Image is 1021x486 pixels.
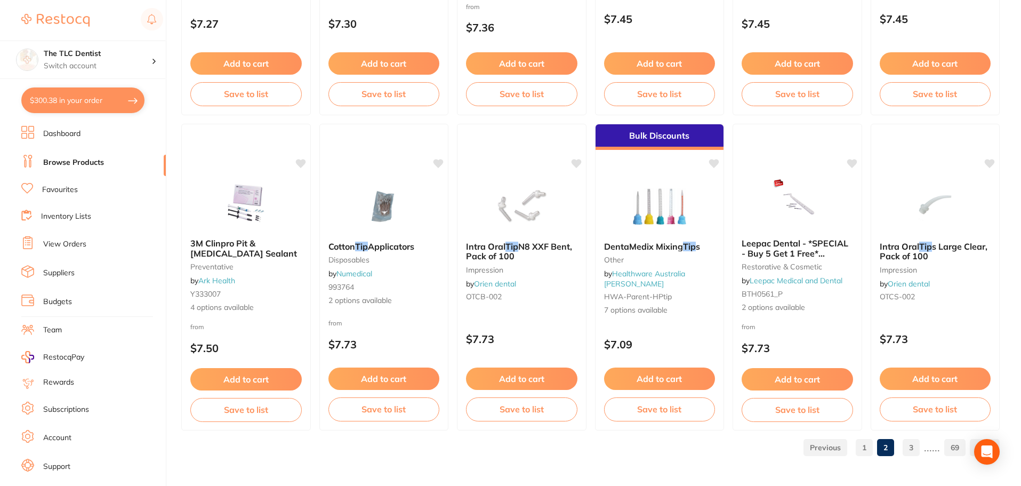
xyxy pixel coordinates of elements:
[466,279,516,289] span: by
[742,262,853,271] small: restorative & cosmetic
[596,124,724,150] div: Bulk Discounts
[190,323,204,331] span: from
[190,289,221,299] span: Y333007
[604,256,715,264] small: other
[604,397,715,421] button: Save to list
[742,82,853,106] button: Save to list
[466,52,577,75] button: Add to cart
[466,266,577,274] small: impression
[466,21,577,34] p: $7.36
[901,180,970,233] img: Intra Oral Tips Large Clear, Pack of 100
[974,439,1000,465] div: Open Intercom Messenger
[742,276,842,285] span: by
[43,239,86,250] a: View Orders
[604,368,715,390] button: Add to cart
[604,241,683,252] span: DentaMedix Mixing
[43,433,71,443] a: Account
[880,241,987,261] span: s Large Clear, Pack of 100
[190,262,302,271] small: preventative
[505,241,518,252] em: Tip
[880,292,915,301] span: OTCS-002
[21,351,84,363] a: RestocqPay
[487,180,556,233] img: Intra Oral Tip N8 XXF Bent, Pack of 100
[466,368,577,390] button: Add to cart
[742,323,755,331] span: from
[21,8,90,33] a: Restocq Logo
[328,269,372,278] span: by
[43,325,62,336] a: Team
[604,52,715,75] button: Add to cart
[742,289,783,299] span: BTH0561_P
[328,319,342,327] span: from
[604,269,685,288] a: Healthware Australia [PERSON_NAME]
[43,352,84,363] span: RestocqPay
[17,49,38,70] img: The TLC Dentist
[880,397,991,421] button: Save to list
[190,82,302,106] button: Save to list
[44,61,151,71] p: Switch account
[880,52,991,75] button: Add to cart
[742,368,853,391] button: Add to cart
[21,351,34,363] img: RestocqPay
[190,368,302,391] button: Add to cart
[43,461,70,472] a: Support
[466,241,572,261] span: N8 XXF Bent, Pack of 100
[43,377,74,388] a: Rewards
[880,333,991,345] p: $7.73
[328,242,440,251] b: Cotton Tip Applicators
[190,398,302,421] button: Save to list
[43,157,104,168] a: Browse Products
[44,49,151,59] h4: The TLC Dentist
[604,269,685,288] span: by
[328,256,440,264] small: disposables
[604,242,715,251] b: DentaMedix Mixing Tips
[190,342,302,354] p: $7.50
[349,180,419,233] img: Cotton Tip Applicators
[903,437,920,458] a: 3
[466,241,505,252] span: Intra Oral
[604,292,672,301] span: HWA-parent-HPtip
[198,276,235,285] a: Ark Health
[328,282,354,292] span: 993764
[328,368,440,390] button: Add to cart
[742,302,853,313] span: 2 options available
[368,241,414,252] span: Applicators
[190,238,297,258] span: 3M Clinpro Pit & [MEDICAL_DATA] Sealant
[696,241,700,252] span: s
[604,82,715,106] button: Save to list
[625,180,694,233] img: DentaMedix Mixing Tips
[42,185,78,195] a: Favourites
[328,296,440,306] span: 2 options available
[762,177,832,230] img: Leepac Dental - *SPECIAL - Buy 5 Get 1 Free* Composite Brush And Brush Tips - High Quality Dental...
[466,333,577,345] p: $7.73
[880,82,991,106] button: Save to list
[466,82,577,106] button: Save to list
[190,276,235,285] span: by
[328,338,440,350] p: $7.73
[742,18,853,30] p: $7.45
[190,52,302,75] button: Add to cart
[43,129,81,139] a: Dashboard
[683,241,696,252] em: Tip
[190,18,302,30] p: $7.27
[750,276,842,285] a: Leepac Medical and Dental
[604,13,715,25] p: $7.45
[877,437,894,458] a: 2
[474,279,516,289] a: Orien dental
[880,368,991,390] button: Add to cart
[880,279,930,289] span: by
[742,238,848,278] span: Leepac Dental - *SPECIAL - Buy 5 Get 1 Free* Composite Brush And Brush
[190,238,302,258] b: 3M Clinpro Pit & Fissure Sealant
[43,268,75,278] a: Suppliers
[466,397,577,421] button: Save to list
[355,241,368,252] em: Tip
[328,241,355,252] span: Cotton
[21,87,144,113] button: $300.38 in your order
[888,279,930,289] a: Orien dental
[880,13,991,25] p: $7.45
[880,242,991,261] b: Intra Oral Tips Large Clear, Pack of 100
[856,437,873,458] a: 1
[742,342,853,354] p: $7.73
[328,52,440,75] button: Add to cart
[604,305,715,316] span: 7 options available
